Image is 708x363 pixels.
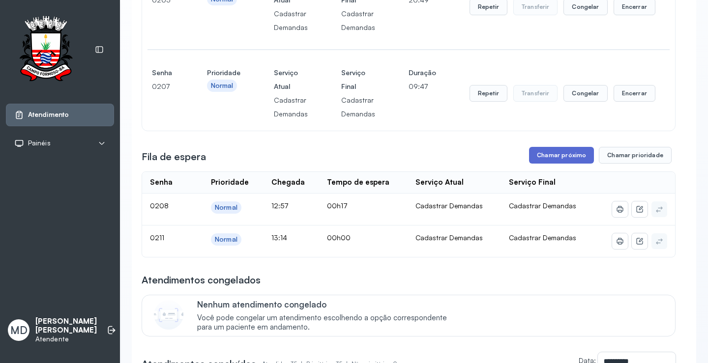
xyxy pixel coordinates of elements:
button: Congelar [563,85,607,102]
span: Painéis [28,139,51,147]
p: Cadastrar Demandas [341,93,375,121]
div: Serviço Final [509,178,556,187]
p: Cadastrar Demandas [274,7,308,34]
p: [PERSON_NAME] [PERSON_NAME] [35,317,97,335]
p: Cadastrar Demandas [341,7,375,34]
span: 00h00 [327,233,351,242]
h4: Prioridade [207,66,240,80]
a: Atendimento [14,110,106,120]
span: 12:57 [271,201,289,210]
p: 09:47 [409,80,436,93]
h4: Serviço Atual [274,66,308,93]
div: Serviço Atual [415,178,464,187]
div: Chegada [271,178,305,187]
p: Nenhum atendimento congelado [197,299,457,309]
span: Você pode congelar um atendimento escolhendo a opção correspondente para um paciente em andamento. [197,313,457,332]
div: Tempo de espera [327,178,389,187]
h3: Atendimentos congelados [142,273,261,287]
div: Prioridade [211,178,249,187]
h4: Senha [152,66,174,80]
span: Atendimento [28,111,69,119]
span: 00h17 [327,201,348,210]
span: 0208 [150,201,169,210]
p: Cadastrar Demandas [274,93,308,121]
button: Transferir [513,85,558,102]
div: Cadastrar Demandas [415,233,494,242]
button: Repetir [470,85,507,102]
div: Normal [215,203,237,212]
div: Normal [215,235,237,244]
p: 0207 [152,80,174,93]
img: Imagem de CalloutCard [154,300,183,330]
button: Encerrar [614,85,655,102]
span: 13:14 [271,233,287,242]
p: Atendente [35,335,97,343]
img: Logotipo do estabelecimento [10,16,81,84]
span: Cadastrar Demandas [509,233,576,242]
div: Senha [150,178,173,187]
h3: Fila de espera [142,150,206,164]
span: Cadastrar Demandas [509,201,576,210]
span: 0211 [150,233,164,242]
h4: Duração [409,66,436,80]
div: Normal [211,82,234,90]
button: Chamar próximo [529,147,594,164]
div: Cadastrar Demandas [415,201,494,210]
button: Chamar prioridade [599,147,672,164]
h4: Serviço Final [341,66,375,93]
